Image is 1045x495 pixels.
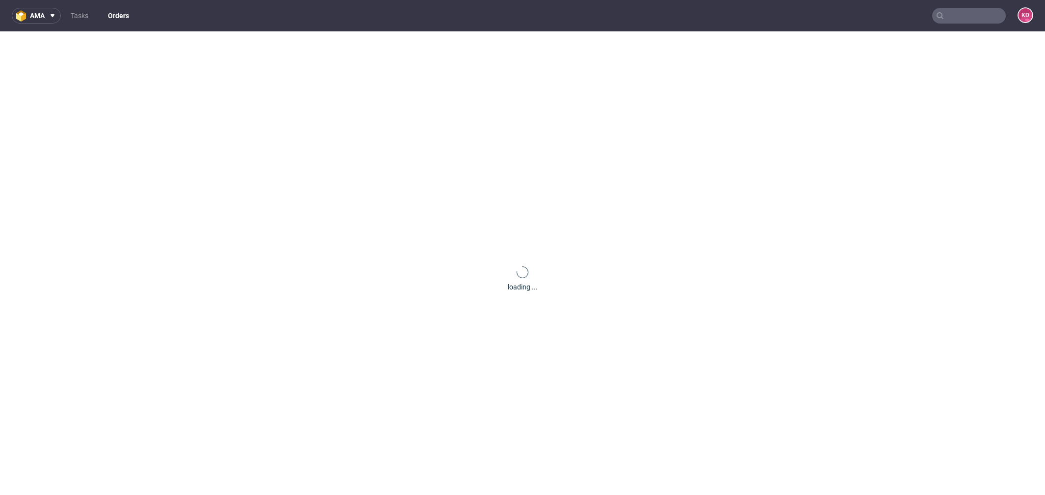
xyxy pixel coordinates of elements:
div: loading ... [508,282,538,292]
a: Tasks [65,8,94,24]
button: ama [12,8,61,24]
figcaption: KD [1019,8,1032,22]
a: Orders [102,8,135,24]
span: ama [30,12,45,19]
img: logo [16,10,30,22]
